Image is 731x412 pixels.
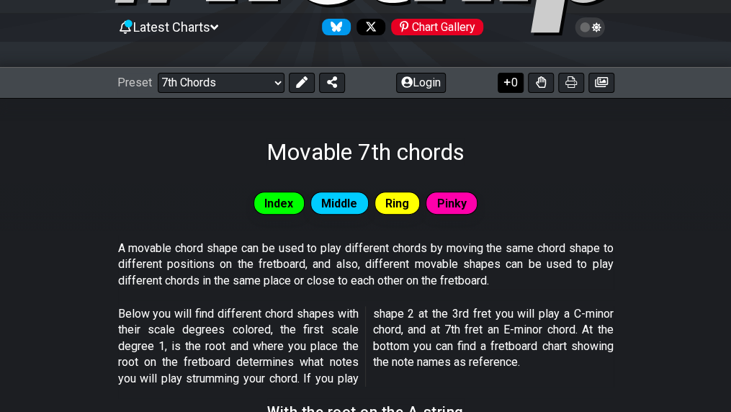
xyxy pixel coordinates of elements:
[437,193,467,214] span: Pinky
[158,73,284,93] select: Preset
[396,73,446,93] button: Login
[118,306,614,387] p: Below you will find different chord shapes with their scale degrees colored, the first scale degr...
[582,21,598,34] span: Toggle light / dark theme
[266,138,465,166] h1: Movable 7th chords
[351,19,385,35] a: Follow #fretflip at X
[528,73,554,93] button: Toggle Dexterity for all fretkits
[498,73,524,93] button: 0
[385,193,409,214] span: Ring
[321,193,357,214] span: Middle
[289,73,315,93] button: Edit Preset
[264,193,293,214] span: Index
[118,241,614,289] p: A movable chord shape can be used to play different chords by moving the same chord shape to diff...
[558,73,584,93] button: Print
[316,19,351,35] a: Follow #fretflip at Bluesky
[385,19,483,35] a: #fretflip at Pinterest
[319,73,345,93] button: Share Preset
[117,76,152,89] span: Preset
[588,73,614,93] button: Create image
[391,19,483,35] div: Chart Gallery
[133,19,210,35] span: Latest Charts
